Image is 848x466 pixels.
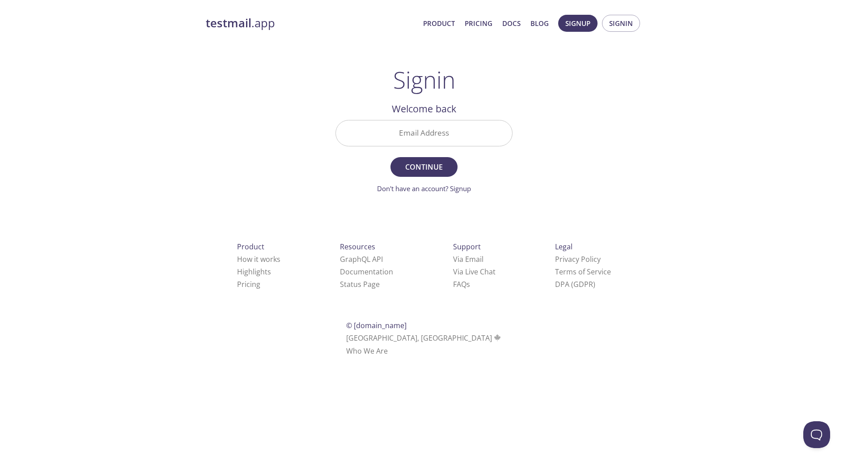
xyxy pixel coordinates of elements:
span: Legal [555,242,572,252]
span: [GEOGRAPHIC_DATA], [GEOGRAPHIC_DATA] [346,333,502,343]
span: Continue [400,161,448,173]
h1: Signin [393,66,455,93]
a: Documentation [340,267,393,277]
button: Signup [558,15,598,32]
a: Via Email [453,254,483,264]
button: Continue [390,157,458,177]
iframe: Help Scout Beacon - Open [803,421,830,448]
span: Signup [565,17,590,29]
a: testmail.app [206,16,416,31]
a: Product [423,17,455,29]
span: © [DOMAIN_NAME] [346,321,407,330]
span: Support [453,242,481,252]
a: Status Page [340,279,380,289]
a: Don't have an account? Signup [377,184,471,193]
h2: Welcome back [335,101,513,116]
a: Via Live Chat [453,267,496,277]
strong: testmail [206,15,251,31]
a: FAQ [453,279,470,289]
a: DPA (GDPR) [555,279,595,289]
a: GraphQL API [340,254,383,264]
a: Highlights [237,267,271,277]
a: How it works [237,254,280,264]
a: Pricing [465,17,492,29]
span: Product [237,242,264,252]
a: Privacy Policy [555,254,601,264]
a: Pricing [237,279,260,289]
span: Signin [609,17,633,29]
span: s [466,279,470,289]
a: Docs [502,17,521,29]
button: Signin [602,15,640,32]
a: Blog [530,17,549,29]
a: Terms of Service [555,267,611,277]
span: Resources [340,242,375,252]
a: Who We Are [346,346,388,356]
